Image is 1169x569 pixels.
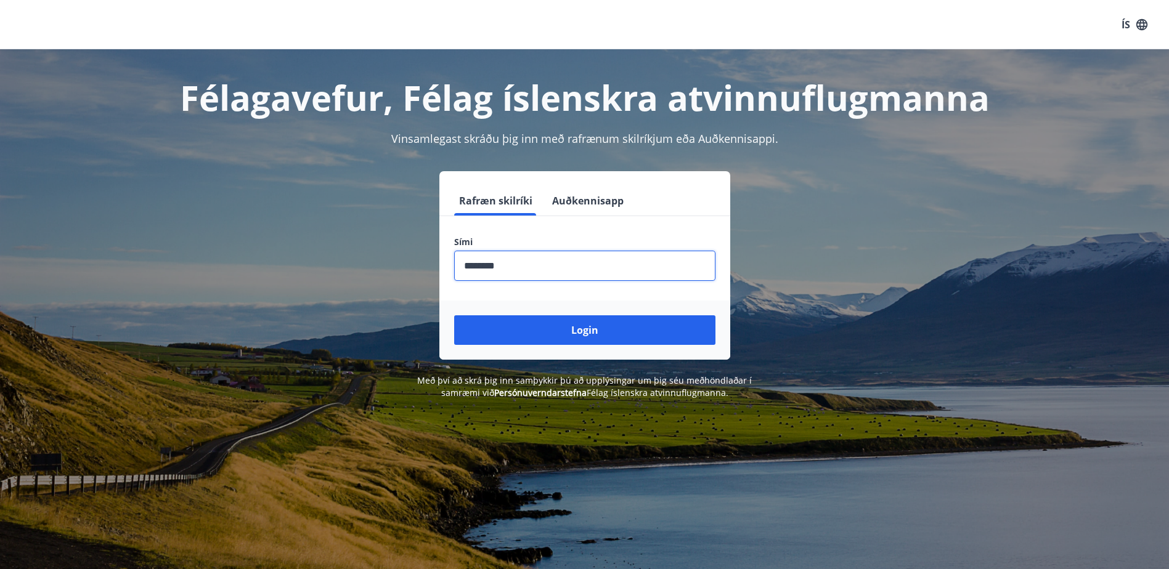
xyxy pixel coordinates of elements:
button: Rafræn skilríki [454,186,537,216]
button: ÍS [1115,14,1154,36]
span: Með því að skrá þig inn samþykkir þú að upplýsingar um þig séu meðhöndlaðar í samræmi við Félag í... [417,374,752,398]
span: Vinsamlegast skráðu þig inn með rafrænum skilríkjum eða Auðkennisappi. [391,131,778,146]
h1: Félagavefur, Félag íslenskra atvinnuflugmanna [156,74,1014,121]
button: Login [454,315,715,345]
a: Persónuverndarstefna [494,387,587,398]
label: Sími [454,236,715,248]
button: Auðkennisapp [547,186,629,216]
